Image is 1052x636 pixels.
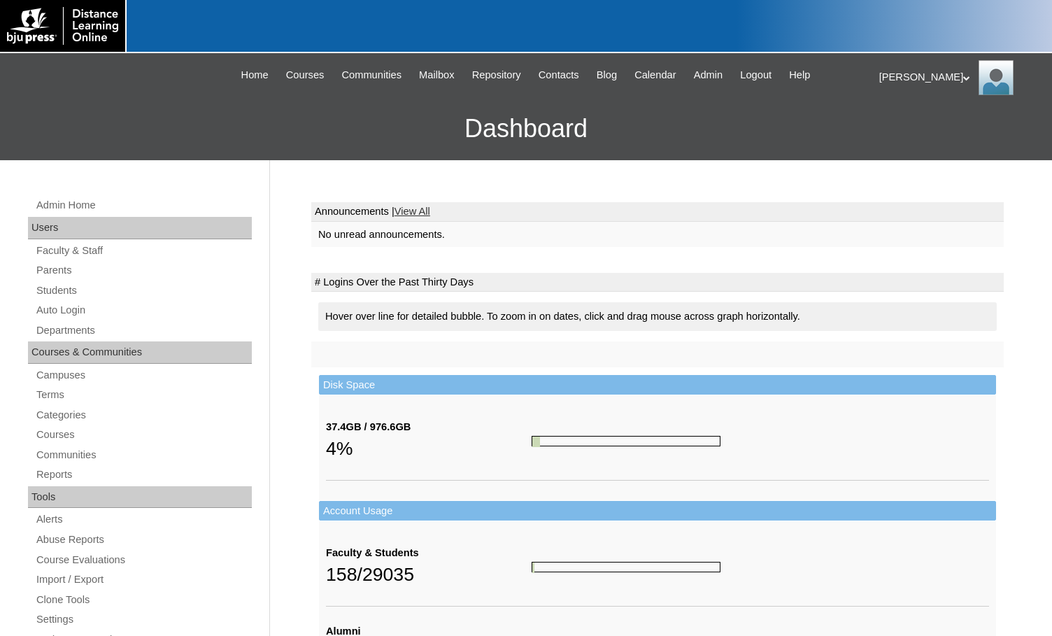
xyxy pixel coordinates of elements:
a: Parents [35,262,252,279]
span: Admin [694,67,723,83]
a: Auto Login [35,302,252,319]
a: Logout [733,67,779,83]
a: Campuses [35,367,252,384]
div: 4% [326,434,532,462]
a: Alerts [35,511,252,528]
span: Courses [286,67,325,83]
div: 37.4GB / 976.6GB [326,420,532,434]
span: Home [241,67,269,83]
a: Faculty & Staff [35,242,252,260]
div: 158/29035 [326,560,532,588]
div: [PERSON_NAME] [879,60,1038,95]
span: Logout [740,67,772,83]
td: No unread announcements. [311,222,1004,248]
a: Departments [35,322,252,339]
span: Repository [472,67,521,83]
span: Blog [597,67,617,83]
a: Reports [35,466,252,483]
span: Mailbox [419,67,455,83]
a: Categories [35,407,252,424]
a: Communities [334,67,408,83]
div: Users [28,217,252,239]
span: Contacts [539,67,579,83]
div: Courses & Communities [28,341,252,364]
span: Calendar [634,67,676,83]
a: Mailbox [412,67,462,83]
a: Contacts [532,67,586,83]
a: Blog [590,67,624,83]
a: Import / Export [35,571,252,588]
a: Home [234,67,276,83]
a: Courses [35,426,252,444]
td: Disk Space [319,375,996,395]
a: Admin Home [35,197,252,214]
img: logo-white.png [7,7,118,45]
div: Tools [28,486,252,509]
a: Terms [35,386,252,404]
a: View All [395,206,430,217]
div: Faculty & Students [326,546,532,560]
span: Help [789,67,810,83]
a: Communities [35,446,252,464]
td: # Logins Over the Past Thirty Days [311,273,1004,292]
a: Calendar [627,67,683,83]
a: Students [35,282,252,299]
td: Account Usage [319,501,996,521]
span: Communities [341,67,401,83]
a: Settings [35,611,252,628]
div: Hover over line for detailed bubble. To zoom in on dates, click and drag mouse across graph horiz... [318,302,997,331]
a: Course Evaluations [35,551,252,569]
img: Melanie Sevilla [979,60,1014,95]
a: Clone Tools [35,591,252,609]
a: Repository [465,67,528,83]
h3: Dashboard [7,97,1045,160]
a: Abuse Reports [35,531,252,549]
a: Courses [279,67,332,83]
a: Help [782,67,817,83]
td: Announcements | [311,202,1004,222]
a: Admin [687,67,730,83]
